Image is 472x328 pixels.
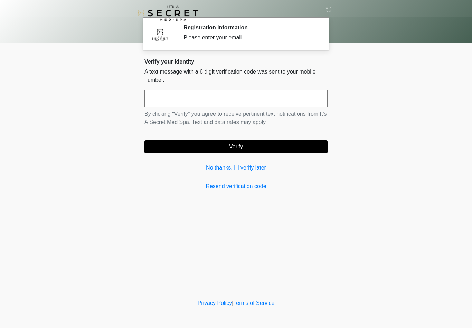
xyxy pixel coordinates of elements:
[183,24,317,31] h2: Registration Information
[144,140,328,153] button: Verify
[144,58,328,65] h2: Verify your identity
[138,5,198,21] img: It's A Secret Med Spa Logo
[144,110,328,126] p: By clicking "Verify" you agree to receive pertinent text notifications from It's A Secret Med Spa...
[232,300,233,306] a: |
[144,164,328,172] a: No thanks, I'll verify later
[150,24,170,45] img: Agent Avatar
[144,182,328,191] a: Resend verification code
[144,68,328,84] p: A text message with a 6 digit verification code was sent to your mobile number.
[183,33,317,42] div: Please enter your email
[198,300,232,306] a: Privacy Policy
[233,300,274,306] a: Terms of Service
